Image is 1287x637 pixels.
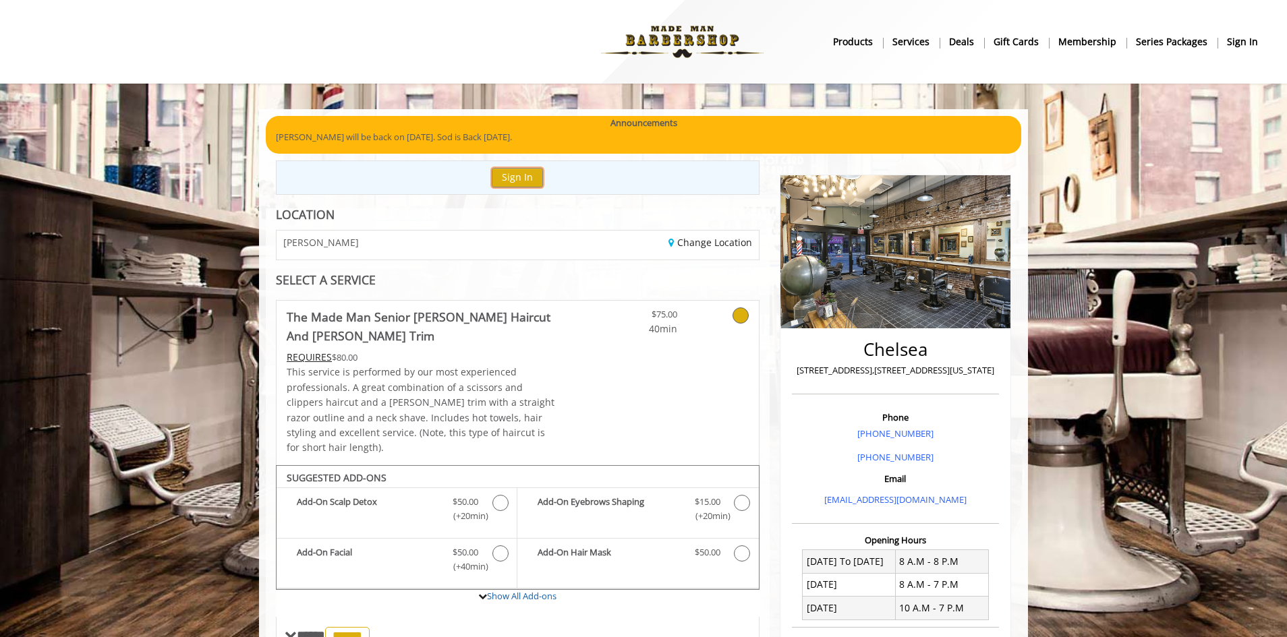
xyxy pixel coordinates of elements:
b: Deals [949,34,974,49]
span: This service needs some Advance to be paid before we block your appointment [287,351,332,363]
span: $50.00 [453,545,478,559]
span: (+20min ) [687,509,727,523]
b: SUGGESTED ADD-ONS [287,471,387,484]
td: 10 A.M - 7 P.M [895,597,988,619]
div: $80.00 [287,350,558,365]
td: 8 A.M - 8 P.M [895,550,988,573]
a: MembershipMembership [1049,32,1126,51]
b: Add-On Hair Mask [538,545,681,562]
label: Add-On Hair Mask [524,545,751,565]
p: [STREET_ADDRESS],[STREET_ADDRESS][US_STATE] [795,363,996,377]
a: Gift cardsgift cards [984,32,1049,51]
a: $75.00 [598,301,677,336]
b: Add-On Facial [297,545,439,574]
b: Add-On Scalp Detox [297,495,439,523]
td: 8 A.M - 7 P.M [895,573,988,596]
b: Series packages [1136,34,1207,49]
a: Change Location [668,236,752,249]
a: sign insign in [1218,32,1267,51]
b: sign in [1227,34,1258,49]
b: The Made Man Senior [PERSON_NAME] Haircut And [PERSON_NAME] Trim [287,307,558,345]
h3: Email [795,474,996,483]
span: $50.00 [453,495,478,509]
span: [PERSON_NAME] [283,237,359,247]
span: 40min [598,322,677,336]
b: gift cards [994,34,1039,49]
div: The Made Man Senior Barber Haircut And Beard Trim Add-onS [276,465,760,590]
span: $50.00 [695,545,720,559]
span: (+40min ) [446,559,486,574]
td: [DATE] To [DATE] [803,550,896,573]
a: [PHONE_NUMBER] [857,451,934,463]
a: [EMAIL_ADDRESS][DOMAIN_NAME] [824,493,967,506]
a: DealsDeals [940,32,984,51]
h3: Phone [795,413,996,422]
a: Productsproducts [824,32,883,51]
b: LOCATION [276,206,335,222]
label: Add-On Facial [283,545,510,577]
b: Announcements [610,116,677,130]
span: (+20min ) [446,509,486,523]
a: Series packagesSeries packages [1126,32,1218,51]
h2: Chelsea [795,340,996,359]
img: Made Man Barbershop logo [590,5,775,79]
label: Add-On Eyebrows Shaping [524,495,751,526]
p: This service is performed by our most experienced professionals. A great combination of a scissor... [287,365,558,455]
h3: Opening Hours [792,535,999,545]
b: Add-On Eyebrows Shaping [538,495,681,523]
label: Add-On Scalp Detox [283,495,510,526]
a: [PHONE_NUMBER] [857,427,934,439]
p: [PERSON_NAME] will be back on [DATE]. Sod is Back [DATE]. [276,130,1011,144]
a: Show All Add-ons [487,590,556,602]
td: [DATE] [803,597,896,619]
button: Sign In [492,168,543,187]
td: [DATE] [803,573,896,596]
div: SELECT A SERVICE [276,274,760,286]
b: Services [892,34,929,49]
b: products [833,34,873,49]
span: $15.00 [695,495,720,509]
b: Membership [1058,34,1116,49]
a: ServicesServices [883,32,940,51]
